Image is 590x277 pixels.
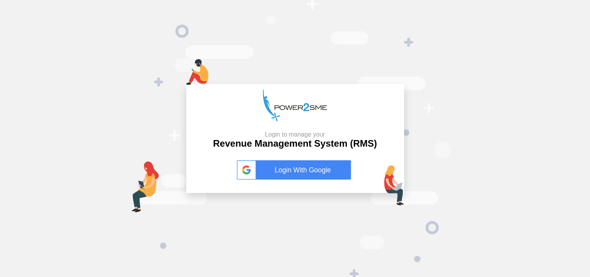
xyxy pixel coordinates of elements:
[235,152,356,188] button: Login With Google
[237,160,354,180] a: Login With Google
[263,89,327,121] img: p2s_logo.png
[213,131,377,149] h2: Revenue Management System (RMS)
[186,59,208,85] img: mob-login.png
[384,165,404,205] img: lap-login.png
[213,131,377,138] small: Login to manage your
[132,161,159,212] img: tab-login.png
